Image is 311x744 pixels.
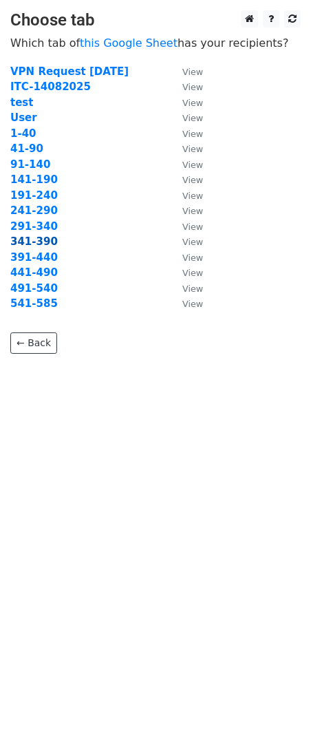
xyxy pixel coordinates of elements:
a: ITC-14082025 [10,81,91,93]
a: 341-390 [10,235,58,248]
a: 291-340 [10,220,58,233]
a: View [169,204,203,217]
a: View [169,220,203,233]
small: View [182,144,203,154]
small: View [182,268,203,278]
small: View [182,253,203,263]
a: View [169,235,203,248]
small: View [182,299,203,309]
a: View [169,189,203,202]
a: View [169,142,203,155]
a: 1-40 [10,127,36,140]
a: View [169,251,203,264]
small: View [182,160,203,170]
small: View [182,175,203,185]
a: test [10,96,33,109]
small: View [182,206,203,216]
a: View [169,173,203,186]
a: VPN Request [DATE] [10,65,129,78]
a: 491-540 [10,282,58,295]
small: View [182,191,203,201]
a: User [10,111,37,124]
a: View [169,111,203,124]
small: View [182,113,203,123]
a: this Google Sheet [80,36,178,50]
small: View [182,67,203,77]
a: 91-140 [10,158,50,171]
small: View [182,284,203,294]
a: 41-90 [10,142,43,155]
a: ← Back [10,332,57,354]
small: View [182,82,203,92]
a: 241-290 [10,204,58,217]
a: View [169,81,203,93]
a: View [169,96,203,109]
a: View [169,127,203,140]
iframe: Chat Widget [242,678,311,744]
a: View [169,297,203,310]
a: View [169,282,203,295]
div: วิดเจ็ตการแชท [242,678,311,744]
a: View [169,158,203,171]
a: 541-585 [10,297,58,310]
small: View [182,237,203,247]
a: View [169,266,203,279]
a: View [169,65,203,78]
a: 141-190 [10,173,58,186]
a: 441-490 [10,266,58,279]
small: View [182,222,203,232]
h3: Choose tab [10,10,301,30]
a: 191-240 [10,189,58,202]
p: Which tab of has your recipients? [10,36,301,50]
small: View [182,129,203,139]
a: 391-440 [10,251,58,264]
small: View [182,98,203,108]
